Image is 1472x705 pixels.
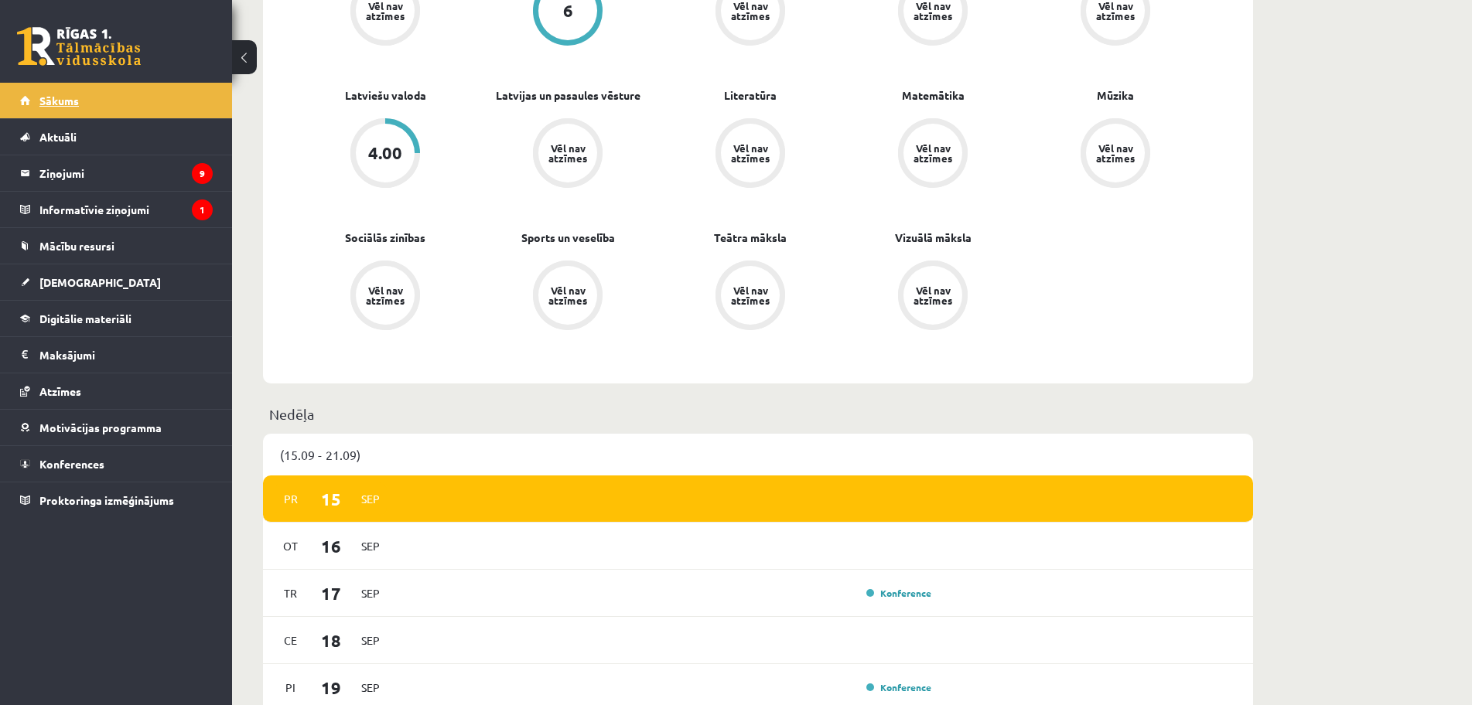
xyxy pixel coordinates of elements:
div: Vēl nav atzīmes [911,285,955,305]
div: Vēl nav atzīmes [729,143,772,163]
a: Digitālie materiāli [20,301,213,336]
span: Pi [275,676,307,700]
a: Konference [866,681,931,693]
div: Vēl nav atzīmes [1094,1,1137,21]
a: Latvijas un pasaules vēsture [496,87,640,104]
span: Sep [354,676,387,700]
a: [DEMOGRAPHIC_DATA] [20,264,213,300]
div: Vēl nav atzīmes [1094,143,1137,163]
a: Atzīmes [20,373,213,409]
a: Vēl nav atzīmes [842,118,1024,191]
a: Mūzika [1097,87,1134,104]
a: Aktuāli [20,119,213,155]
span: Konferences [39,457,104,471]
div: Vēl nav atzīmes [364,285,407,305]
span: Mācību resursi [39,239,114,253]
a: 4.00 [294,118,476,191]
span: Ce [275,628,307,652]
div: Vēl nav atzīmes [546,143,589,163]
span: Sep [354,628,387,652]
p: Nedēļa [269,404,1247,424]
div: Vēl nav atzīmes [364,1,407,21]
a: Literatūra [724,87,777,104]
a: Sociālās zinības [345,230,425,246]
span: Proktoringa izmēģinājums [39,493,174,507]
a: Sports un veselība [521,230,615,246]
span: Sākums [39,94,79,107]
span: Sep [354,581,387,605]
a: Vēl nav atzīmes [294,261,476,333]
a: Vēl nav atzīmes [842,261,1024,333]
a: Vizuālā māksla [895,230,972,246]
i: 9 [192,163,213,184]
div: Vēl nav atzīmes [911,143,955,163]
a: Mācību resursi [20,228,213,264]
span: 17 [307,581,355,606]
span: 19 [307,675,355,700]
a: Rīgas 1. Tālmācības vidusskola [17,27,141,66]
a: Konference [866,587,931,599]
a: Informatīvie ziņojumi1 [20,192,213,227]
span: Pr [275,487,307,511]
legend: Maksājumi [39,337,213,373]
span: Atzīmes [39,384,81,398]
div: 4.00 [368,145,402,162]
a: Konferences [20,446,213,482]
span: Digitālie materiāli [39,312,131,325]
span: 18 [307,628,355,653]
a: Vēl nav atzīmes [476,118,659,191]
a: Ziņojumi9 [20,155,213,191]
span: Aktuāli [39,130,77,144]
span: 15 [307,486,355,512]
legend: Informatīvie ziņojumi [39,192,213,227]
a: Maksājumi [20,337,213,373]
a: Motivācijas programma [20,410,213,445]
a: Teātra māksla [714,230,787,246]
div: Vēl nav atzīmes [546,285,589,305]
div: Vēl nav atzīmes [729,285,772,305]
span: Sep [354,487,387,511]
div: 6 [563,2,573,19]
a: Vēl nav atzīmes [659,261,842,333]
a: Sākums [20,83,213,118]
div: Vēl nav atzīmes [729,1,772,21]
span: [DEMOGRAPHIC_DATA] [39,275,161,289]
div: Vēl nav atzīmes [911,1,955,21]
a: Vēl nav atzīmes [476,261,659,333]
i: 1 [192,199,213,220]
span: Motivācijas programma [39,421,162,434]
a: Matemātika [902,87,965,104]
a: Vēl nav atzīmes [659,118,842,191]
div: (15.09 - 21.09) [263,434,1253,475]
a: Vēl nav atzīmes [1024,118,1207,191]
a: Latviešu valoda [345,87,426,104]
span: 16 [307,533,355,559]
a: Proktoringa izmēģinājums [20,482,213,518]
legend: Ziņojumi [39,155,213,191]
span: Tr [275,581,307,605]
span: Ot [275,534,307,558]
span: Sep [354,534,387,558]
